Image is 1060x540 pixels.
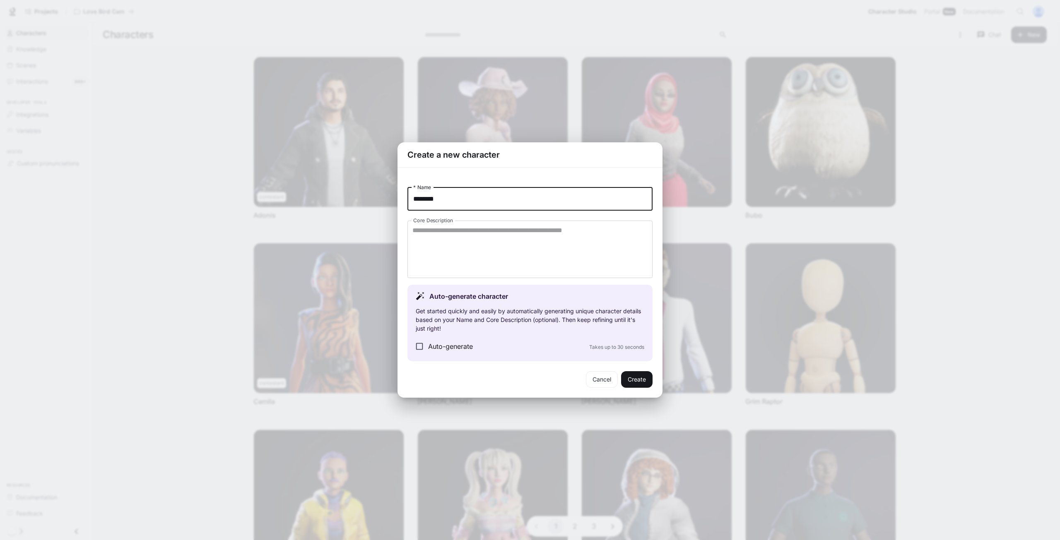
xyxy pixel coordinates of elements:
span: Takes up to 30 seconds [589,344,644,350]
button: Create [621,371,653,388]
p: Auto-generate character [429,291,508,301]
div: label [407,221,653,278]
h2: Create a new character [397,142,662,167]
label: Core Description [413,217,453,224]
button: Cancel [586,371,618,388]
p: Get started quickly and easily by automatically generating unique character details based on your... [416,307,644,333]
label: * Name [413,184,431,191]
span: Auto-generate [428,341,473,351]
